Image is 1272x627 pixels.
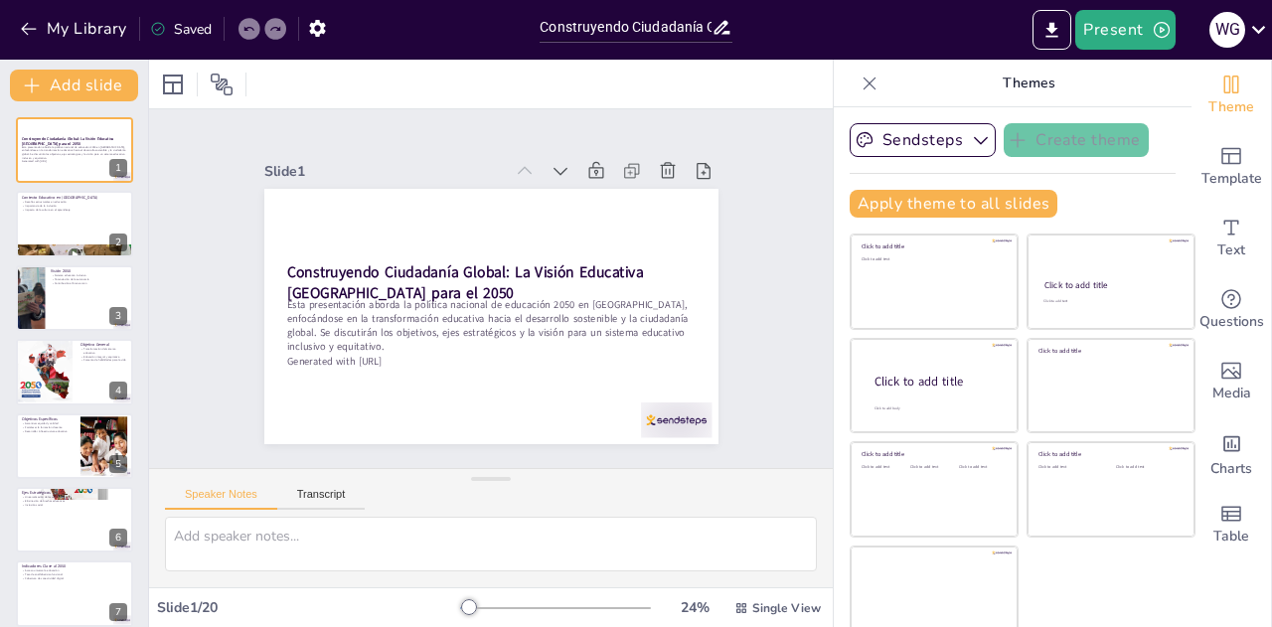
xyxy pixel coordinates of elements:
[752,600,821,616] span: Single View
[22,503,127,507] p: Inclusión social
[1044,279,1177,291] div: Click to add title
[22,490,127,496] p: Ejes Estratégicos
[959,465,1004,470] div: Click to add text
[1038,347,1181,355] div: Click to add title
[109,382,127,399] div: 4
[22,499,127,503] p: Eliminación de brechas educativas
[862,465,906,470] div: Click to add text
[16,191,133,256] div: 2
[1033,10,1071,50] button: Export to PowerPoint
[10,70,138,101] button: Add slide
[850,123,996,157] button: Sendsteps
[22,421,75,425] p: Garantizar equidad y calidad
[109,455,127,473] div: 5
[22,564,127,570] p: Indicadores Clave al 2050
[1192,203,1271,274] div: Add text boxes
[1192,60,1271,131] div: Change the overall theme
[22,207,127,211] p: Impacto de la cultura en el aprendizaje
[16,560,133,626] div: 7
[1075,10,1175,50] button: Present
[1209,12,1245,48] div: W G
[1043,299,1176,304] div: Click to add text
[16,487,133,552] div: 6
[1209,10,1245,50] button: W G
[109,603,127,621] div: 7
[22,569,127,573] p: Acceso universal a educación
[22,204,127,208] p: Importancia de la inclusión
[862,450,1004,458] div: Click to add title
[150,20,212,39] div: Saved
[1213,526,1249,548] span: Table
[51,281,127,285] p: Contribución al bien común
[391,92,447,500] p: Generated with [URL]
[22,145,127,160] p: Esta presentación aborda la política nacional de educación 2050 en [GEOGRAPHIC_DATA], enfocándose...
[1192,346,1271,417] div: Add images, graphics, shapes or video
[874,373,1002,390] div: Click to add title
[540,13,711,42] input: Insert title
[210,73,234,96] span: Position
[885,60,1172,107] p: Themes
[22,496,127,500] p: Universalización del acceso
[51,273,127,277] p: Sistema educativo inclusivo
[157,598,460,617] div: Slide 1 / 20
[22,425,75,429] p: Fortalecer la formación docente
[1192,131,1271,203] div: Add ready made slides
[874,405,1000,410] div: Click to add body
[80,359,127,363] p: Fomento de habilidades para la vida
[1038,465,1101,470] div: Click to add text
[574,50,618,290] div: Slide 1
[16,265,133,331] div: 3
[16,339,133,404] div: 4
[850,190,1057,218] button: Apply theme to all slides
[910,465,955,470] div: Click to add text
[862,242,1004,250] div: Click to add title
[277,488,366,510] button: Transcript
[16,117,133,183] div: 1
[1201,168,1262,190] span: Template
[1212,383,1251,404] span: Media
[22,160,127,164] p: Generated with [URL]
[80,342,127,348] p: Objetivo General
[1217,239,1245,261] span: Text
[80,355,127,359] p: Educación integral y equitativa
[22,200,127,204] p: Desafíos estructurales en educación
[1208,96,1254,118] span: Theme
[22,573,127,577] p: Tasa de analfabetismo funcional
[22,416,75,422] p: Objetivos Específicos
[1210,458,1252,480] span: Charts
[1192,417,1271,489] div: Add charts and graphs
[1192,489,1271,560] div: Add a table
[15,13,135,45] button: My Library
[1038,450,1181,458] div: Click to add title
[455,82,534,439] strong: Construyendo Ciudadanía Global: La Visión Educativa [GEOGRAPHIC_DATA] para el 2050
[80,348,127,355] p: Transformación del sistema educativo
[22,195,127,201] p: Contexto Educativo en [GEOGRAPHIC_DATA]
[862,257,1004,262] div: Click to add text
[157,69,189,100] div: Layout
[165,488,277,510] button: Speaker Notes
[1116,465,1179,470] div: Click to add text
[404,86,504,499] p: Esta presentación aborda la política nacional de educación 2050 en [GEOGRAPHIC_DATA], enfocándose...
[16,413,133,479] div: 5
[671,598,718,617] div: 24 %
[22,576,127,580] p: Cobertura de conectividad digital
[1199,311,1264,333] span: Questions
[22,136,114,147] strong: Construyendo Ciudadanía Global: La Visión Educativa [GEOGRAPHIC_DATA] para el 2050
[109,159,127,177] div: 1
[109,234,127,251] div: 2
[22,429,75,433] p: Desarrollar infraestructura educativa
[109,529,127,547] div: 6
[109,307,127,325] div: 3
[51,268,127,274] p: Visión 2050
[1004,123,1149,157] button: Create theme
[1192,274,1271,346] div: Get real-time input from your audience
[51,277,127,281] p: Potenciación de la autonomía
